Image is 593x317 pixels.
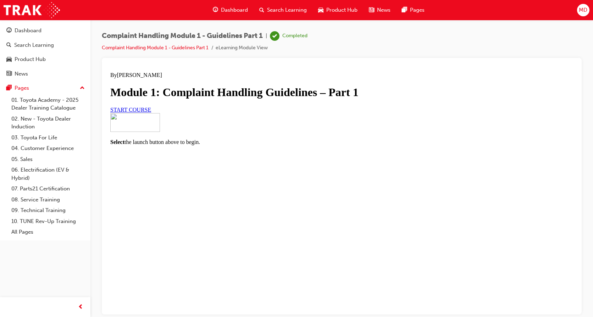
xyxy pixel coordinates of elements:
[216,44,268,52] li: eLearning Module View
[3,67,88,80] a: News
[9,113,88,132] a: 02. New - Toyota Dealer Induction
[267,6,307,14] span: Search Learning
[221,6,248,14] span: Dashboard
[3,82,88,95] button: Pages
[377,6,390,14] span: News
[3,17,466,30] h1: Module 1: Complaint Handling Guidelines – Part 1
[579,6,587,14] span: MD
[369,6,374,15] span: news-icon
[326,6,358,14] span: Product Hub
[363,3,396,17] a: news-iconNews
[282,33,307,39] div: Completed
[78,303,83,312] span: prev-icon
[3,70,466,76] p: the launch button above to begin.
[577,4,589,16] button: MD
[6,42,11,49] span: search-icon
[3,70,17,76] strong: Select
[207,3,254,17] a: guage-iconDashboard
[396,3,430,17] a: pages-iconPages
[402,6,407,15] span: pages-icon
[254,3,312,17] a: search-iconSearch Learning
[213,6,218,15] span: guage-icon
[318,6,323,15] span: car-icon
[10,3,55,9] span: [PERSON_NAME]
[9,194,88,205] a: 08. Service Training
[410,6,425,14] span: Pages
[3,39,88,52] a: Search Learning
[15,55,46,63] div: Product Hub
[14,41,54,49] div: Search Learning
[4,2,60,18] img: Trak
[9,95,88,113] a: 01. Toyota Academy - 2025 Dealer Training Catalogue
[266,32,267,40] span: |
[9,205,88,216] a: 09. Technical Training
[3,38,44,44] a: START COURSE
[270,31,279,41] span: learningRecordVerb_COMPLETE-icon
[259,6,264,15] span: search-icon
[6,56,12,63] span: car-icon
[9,216,88,227] a: 10. TUNE Rev-Up Training
[9,183,88,194] a: 07. Parts21 Certification
[3,53,88,66] a: Product Hub
[6,85,12,91] span: pages-icon
[15,84,29,92] div: Pages
[102,45,209,51] a: Complaint Handling Module 1 - Guidelines Part 1
[15,27,41,35] div: Dashboard
[9,154,88,165] a: 05. Sales
[80,84,85,93] span: up-icon
[9,165,88,183] a: 06. Electrification (EV & Hybrid)
[312,3,363,17] a: car-iconProduct Hub
[3,3,10,9] span: By
[102,32,263,40] span: Complaint Handling Module 1 - Guidelines Part 1
[3,23,88,82] button: DashboardSearch LearningProduct HubNews
[9,227,88,238] a: All Pages
[3,24,88,37] a: Dashboard
[6,71,12,77] span: news-icon
[9,143,88,154] a: 04. Customer Experience
[15,70,28,78] div: News
[6,28,12,34] span: guage-icon
[9,132,88,143] a: 03. Toyota For Life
